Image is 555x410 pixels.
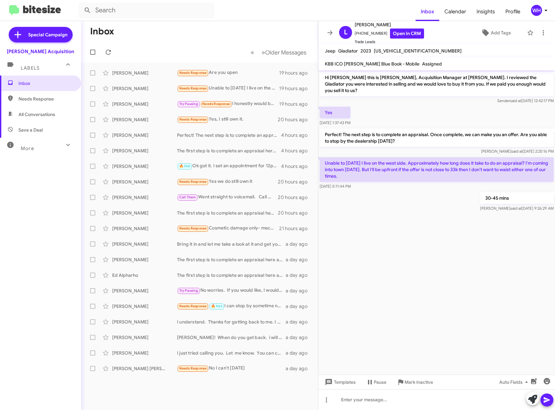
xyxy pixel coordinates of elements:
button: Templates [318,376,361,388]
p: Yes [320,107,350,118]
span: Templates [324,376,356,388]
span: [US_VEHICLE_IDENTIFICATION_NUMBER] [374,48,462,54]
span: Pause [374,376,386,388]
button: WH [525,5,548,16]
span: [DATE] 1:37:43 PM [320,120,350,125]
div: a day ago [286,287,313,294]
span: Inbox [18,80,74,87]
a: Inbox [416,2,439,21]
div: No worries. If you would like, I would come in and let me take a look. I can give you the actual ... [177,287,286,294]
span: Needs Response [18,96,74,102]
span: 2023 [360,48,371,54]
div: 19 hours ago [279,85,313,92]
button: Mark Inactive [392,376,438,388]
a: Profile [500,2,525,21]
div: 19 hours ago [279,70,313,76]
div: a day ago [286,241,313,247]
p: Perfect! The next step is to complete an appraisal. Once complete, we can make you an offer. Are ... [320,129,554,147]
div: a day ago [286,365,313,372]
span: [PERSON_NAME] [DATE] 2:25:16 PM [481,149,554,154]
div: [PERSON_NAME] [112,303,177,310]
div: 4 hours ago [281,163,313,170]
div: [PERSON_NAME] [112,70,177,76]
div: a day ago [286,303,313,310]
div: 20 hours ago [278,116,313,123]
span: Add Tags [491,27,511,39]
div: Are you open [177,69,279,76]
div: a day ago [286,334,313,341]
div: a day ago [286,256,313,263]
div: Unable to [DATE] I live on the west side. Approximately how long does it take to do an appraisal?... [177,85,279,92]
span: said at [510,206,522,211]
div: [PERSON_NAME] [112,132,177,138]
span: Special Campaign [28,31,67,38]
span: [PERSON_NAME] [355,21,424,29]
a: Insights [471,2,500,21]
div: 4 hours ago [281,147,313,154]
div: 20 hours ago [278,179,313,185]
div: [PERSON_NAME] [112,163,177,170]
span: Sender [DATE] 12:42:17 PM [497,98,554,103]
span: Mark Inactive [405,376,433,388]
span: Needs Response [202,102,230,106]
div: The first step is to complete an appraisal here at the dealership. Once we complete an inspection... [177,210,278,216]
span: More [21,146,34,151]
div: I honestly would but the issue is is that I do need a car for work I live on the west side by wor... [177,100,279,108]
div: Perfect! The next step is to complete an appraisal. Once complete, we can make you an offer. Are ... [177,132,281,138]
span: 🔥 Hot [211,304,222,308]
p: Unable to [DATE] I live on the west side. Approximately how long does it take to do an appraisal?... [320,157,554,182]
div: 20 hours ago [278,194,313,201]
nav: Page navigation example [247,46,310,59]
div: [PERSON_NAME] [112,116,177,123]
div: [PERSON_NAME] [112,350,177,356]
button: Auto Fields [494,376,536,388]
span: 🔥 Hot [179,164,190,168]
div: The first step is to complete an appraisal here at the dealership. Once we complete an inspection... [177,147,281,154]
div: [PERSON_NAME] [112,210,177,216]
span: L [344,27,348,38]
span: Jeep [325,48,336,54]
p: 30-45 mins [480,192,554,204]
span: Needs Response [179,71,207,75]
div: [PERSON_NAME] [PERSON_NAME] [112,365,177,372]
div: Yes we do still own it [177,178,278,185]
div: [PERSON_NAME] [112,179,177,185]
span: said at [511,149,523,154]
span: Needs Response [179,304,207,308]
span: said at [510,98,521,103]
div: [PERSON_NAME] [112,319,177,325]
div: [PERSON_NAME] Acquisition [7,48,74,55]
div: a day ago [286,350,313,356]
div: 20 hours ago [278,210,313,216]
div: WH [531,5,542,16]
span: Call Them [179,195,196,199]
span: Trade Leads [355,39,424,45]
a: Special Campaign [9,27,73,42]
span: Auto Fields [499,376,530,388]
span: Save a Deal [18,127,43,133]
span: [DATE] 5:11:44 PM [320,184,351,189]
div: a day ago [286,319,313,325]
span: « [251,48,254,56]
span: Older Messages [265,49,306,56]
button: Previous [247,46,258,59]
span: Labels [21,65,40,71]
button: Pause [361,376,392,388]
div: [PERSON_NAME] [112,287,177,294]
div: The first step is to complete an appraisal here at the dealership. Once we complete an inspection... [177,256,286,263]
div: [PERSON_NAME] [112,85,177,92]
button: Next [258,46,310,59]
div: [PERSON_NAME] [112,256,177,263]
a: Calendar [439,2,471,21]
div: I just tried calling you. Let me know. You can call me at [PHONE_NUMBER] [177,350,286,356]
span: Gladiator [338,48,358,54]
span: Try Pausing [179,102,198,106]
div: [PERSON_NAME] [112,147,177,154]
span: All Conversations [18,111,55,118]
div: [PERSON_NAME] [112,225,177,232]
div: I can stop by sometime next week [177,302,286,310]
div: [PERSON_NAME] [112,194,177,201]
